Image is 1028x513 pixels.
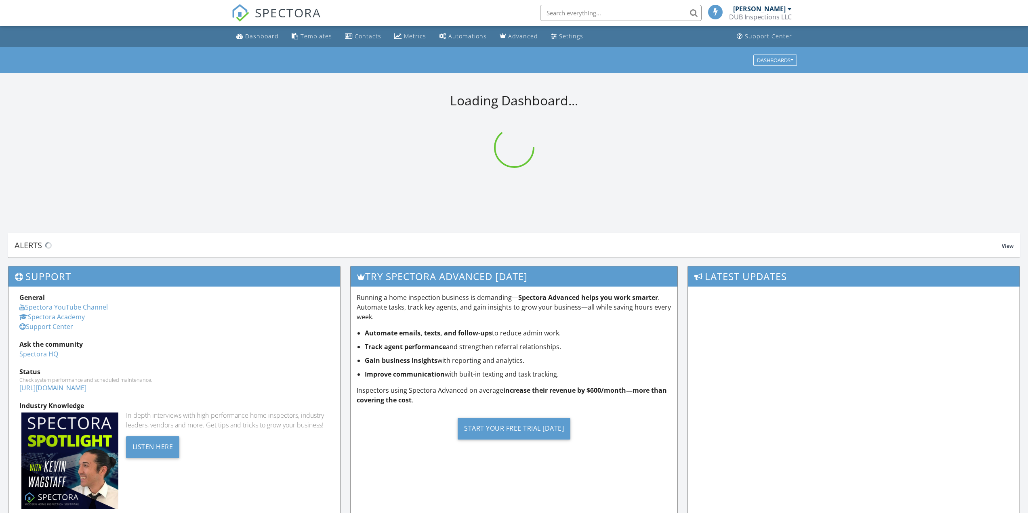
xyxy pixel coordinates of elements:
[351,266,677,286] h3: Try spectora advanced [DATE]
[365,329,492,337] strong: Automate emails, texts, and follow-ups
[458,418,570,440] div: Start Your Free Trial [DATE]
[288,29,335,44] a: Templates
[733,5,786,13] div: [PERSON_NAME]
[231,11,321,28] a: SPECTORA
[729,13,792,21] div: DUB Inspections LLC
[19,339,329,349] div: Ask the community
[15,240,1002,251] div: Alerts
[245,32,279,40] div: Dashboard
[1002,243,1013,249] span: View
[365,369,671,379] li: with built-in texting and task tracking.
[448,32,487,40] div: Automations
[255,4,321,21] span: SPECTORA
[357,386,667,404] strong: increase their revenue by $600/month—more than covering the cost
[365,328,671,338] li: to reduce admin work.
[540,5,702,21] input: Search everything...
[19,383,86,392] a: [URL][DOMAIN_NAME]
[518,293,658,302] strong: Spectora Advanced helps you work smarter
[19,401,329,410] div: Industry Knowledge
[496,29,541,44] a: Advanced
[126,410,329,430] div: In-depth interviews with high-performance home inspectors, industry leaders, vendors and more. Ge...
[365,356,671,365] li: with reporting and analytics.
[436,29,490,44] a: Automations (Basic)
[231,4,249,22] img: The Best Home Inspection Software - Spectora
[391,29,429,44] a: Metrics
[19,303,108,312] a: Spectora YouTube Channel
[19,322,73,331] a: Support Center
[757,57,793,63] div: Dashboards
[404,32,426,40] div: Metrics
[19,312,85,321] a: Spectora Academy
[357,385,671,405] p: Inspectors using Spectora Advanced on average .
[19,293,45,302] strong: General
[126,442,180,450] a: Listen Here
[19,367,329,377] div: Status
[8,266,340,286] h3: Support
[21,412,118,509] img: Spectoraspolightmain
[559,32,583,40] div: Settings
[357,293,671,322] p: Running a home inspection business is demanding— . Automate tasks, track key agents, and gain ins...
[19,377,329,383] div: Check system performance and scheduled maintenance.
[548,29,587,44] a: Settings
[357,411,671,446] a: Start Your Free Trial [DATE]
[734,29,795,44] a: Support Center
[365,342,671,352] li: and strengthen referral relationships.
[365,370,445,379] strong: Improve communication
[19,350,58,358] a: Spectora HQ
[365,356,437,365] strong: Gain business insights
[342,29,385,44] a: Contacts
[508,32,538,40] div: Advanced
[365,342,446,351] strong: Track agent performance
[301,32,332,40] div: Templates
[126,436,180,458] div: Listen Here
[355,32,381,40] div: Contacts
[753,54,797,66] button: Dashboards
[745,32,792,40] div: Support Center
[688,266,1020,286] h3: Latest Updates
[233,29,282,44] a: Dashboard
